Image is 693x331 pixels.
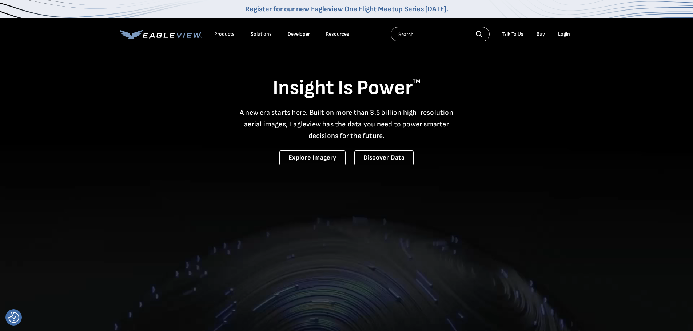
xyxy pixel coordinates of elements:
[354,150,414,165] a: Discover Data
[413,78,421,85] sup: TM
[8,312,19,323] img: Revisit consent button
[537,31,545,37] a: Buy
[288,31,310,37] a: Developer
[120,76,574,101] h1: Insight Is Power
[558,31,570,37] div: Login
[326,31,349,37] div: Resources
[279,150,346,165] a: Explore Imagery
[251,31,272,37] div: Solutions
[391,27,490,41] input: Search
[502,31,523,37] div: Talk To Us
[214,31,235,37] div: Products
[235,107,458,142] p: A new era starts here. Built on more than 3.5 billion high-resolution aerial images, Eagleview ha...
[8,312,19,323] button: Consent Preferences
[245,5,448,13] a: Register for our new Eagleview One Flight Meetup Series [DATE].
